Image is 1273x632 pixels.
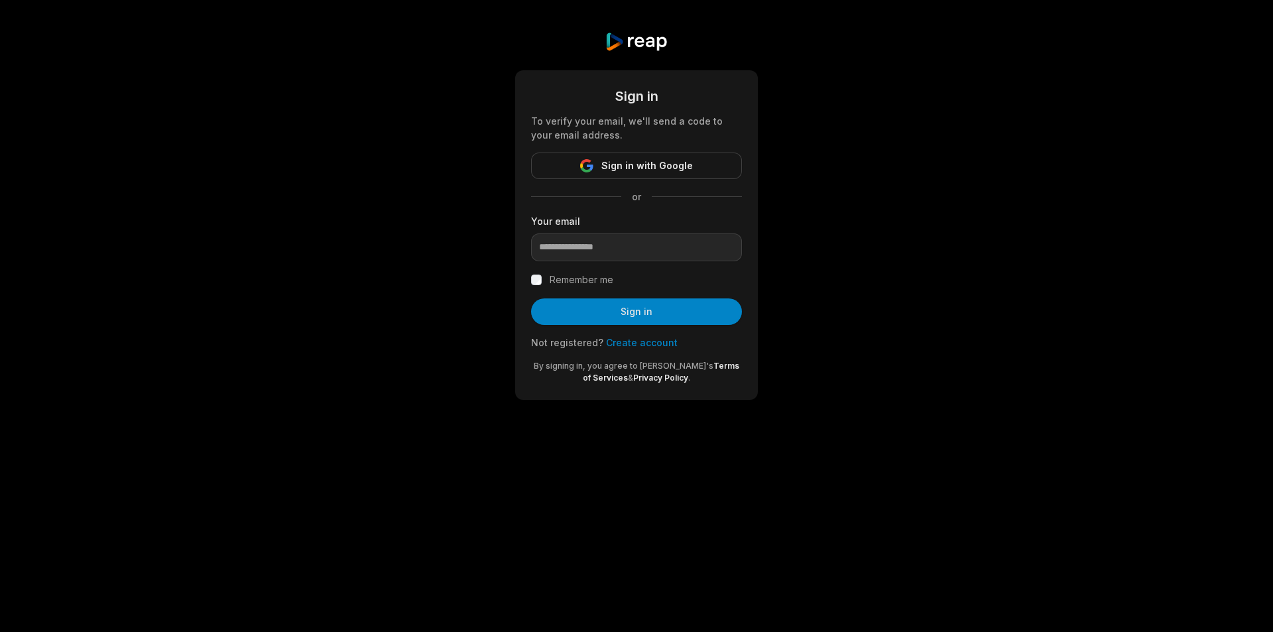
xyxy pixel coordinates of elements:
[531,337,603,348] span: Not registered?
[531,86,742,106] div: Sign in
[628,373,633,383] span: &
[583,361,739,383] a: Terms of Services
[688,373,690,383] span: .
[601,158,693,174] span: Sign in with Google
[531,153,742,179] button: Sign in with Google
[534,361,713,371] span: By signing in, you agree to [PERSON_NAME]'s
[606,337,678,348] a: Create account
[621,190,652,204] span: or
[531,214,742,228] label: Your email
[633,373,688,383] a: Privacy Policy
[531,298,742,325] button: Sign in
[550,272,613,288] label: Remember me
[531,114,742,142] div: To verify your email, we'll send a code to your email address.
[605,32,668,52] img: reap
